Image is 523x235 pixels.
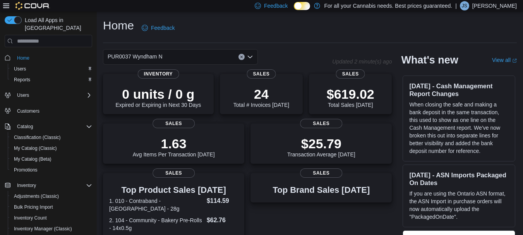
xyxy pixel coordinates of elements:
button: Inventory Manager (Classic) [8,223,95,234]
div: Expired or Expiring in Next 30 Days [115,86,201,108]
a: Inventory Count [11,213,50,223]
span: Inventory [138,69,179,79]
button: Home [2,52,95,63]
span: Sales [336,69,365,79]
p: 0 units / 0 g [115,86,201,102]
h2: What's new [401,54,458,66]
p: For all your Cannabis needs. Best prices guaranteed. [324,1,452,10]
a: Adjustments (Classic) [11,192,62,201]
h1: Home [103,18,134,33]
div: Avg Items Per Transaction [DATE] [133,136,215,158]
button: Clear input [238,54,245,60]
button: Users [2,90,95,101]
button: Inventory [14,181,39,190]
span: JS [462,1,467,10]
a: Users [11,64,29,74]
dt: 1. 010 - Contraband - [GEOGRAPHIC_DATA] - 28g [109,197,204,213]
div: Transaction Average [DATE] [287,136,355,158]
a: Promotions [11,165,41,175]
p: 1.63 [133,136,215,151]
span: Sales [300,119,343,128]
p: When closing the safe and making a bank deposit in the same transaction, this used to show as one... [409,101,509,155]
p: $619.02 [327,86,374,102]
button: My Catalog (Beta) [8,154,95,165]
span: Home [14,53,92,62]
h3: Top Brand Sales [DATE] [273,185,370,195]
a: Customers [14,106,43,116]
p: $25.79 [287,136,355,151]
p: 24 [233,86,289,102]
input: Dark Mode [294,2,310,10]
span: My Catalog (Classic) [14,145,57,151]
dd: $62.76 [207,216,238,225]
button: Inventory Count [8,213,95,223]
span: Promotions [14,167,38,173]
button: Promotions [8,165,95,175]
button: Reports [8,74,95,85]
button: Users [14,91,32,100]
a: Classification (Classic) [11,133,64,142]
span: Reports [14,77,30,83]
p: Updated 2 minute(s) ago [332,58,392,65]
span: Adjustments (Classic) [11,192,92,201]
span: Inventory [17,182,36,189]
button: Open list of options [247,54,253,60]
p: If you are using the Ontario ASN format, the ASN Import in purchase orders will now automatically... [409,190,509,221]
div: Jay Stewart [460,1,469,10]
button: My Catalog (Classic) [8,143,95,154]
span: My Catalog (Beta) [11,154,92,164]
a: Reports [11,75,33,84]
button: Customers [2,105,95,117]
button: Classification (Classic) [8,132,95,143]
span: Inventory Manager (Classic) [11,224,92,233]
span: PUR0037 Wyndham N [108,52,163,61]
button: Adjustments (Classic) [8,191,95,202]
button: Catalog [2,121,95,132]
span: Classification (Classic) [11,133,92,142]
span: Sales [247,69,276,79]
button: Bulk Pricing Import [8,202,95,213]
span: Bulk Pricing Import [11,202,92,212]
span: Users [14,66,26,72]
h3: [DATE] - Cash Management Report Changes [409,82,509,98]
a: Bulk Pricing Import [11,202,56,212]
p: [PERSON_NAME] [472,1,517,10]
h3: [DATE] - ASN Imports Packaged On Dates [409,171,509,187]
span: Catalog [14,122,92,131]
a: My Catalog (Beta) [11,154,55,164]
span: Inventory Count [14,215,47,221]
span: Promotions [11,165,92,175]
span: Reports [11,75,92,84]
span: Inventory Count [11,213,92,223]
span: My Catalog (Beta) [14,156,51,162]
a: My Catalog (Classic) [11,144,60,153]
span: Sales [153,119,195,128]
div: Total Sales [DATE] [327,86,374,108]
span: Catalog [17,124,33,130]
button: Catalog [14,122,36,131]
dt: 2. 104 - Community - Bakery Pre-Rolls - 14x0.5g [109,216,204,232]
span: Users [11,64,92,74]
a: Feedback [139,20,178,36]
span: Classification (Classic) [14,134,61,141]
a: View allExternal link [492,57,517,63]
button: Inventory [2,180,95,191]
a: Home [14,53,33,63]
span: Inventory [14,181,92,190]
span: My Catalog (Classic) [11,144,92,153]
span: Customers [14,106,92,116]
a: Inventory Manager (Classic) [11,224,75,233]
span: Inventory Manager (Classic) [14,226,72,232]
span: Users [17,92,29,98]
span: Feedback [151,24,175,32]
span: Home [17,55,29,61]
span: Feedback [264,2,288,10]
span: Load All Apps in [GEOGRAPHIC_DATA] [22,16,92,32]
button: Users [8,63,95,74]
span: Users [14,91,92,100]
span: Adjustments (Classic) [14,193,59,199]
img: Cova [15,2,50,10]
p: | [455,1,457,10]
span: Sales [300,168,343,178]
